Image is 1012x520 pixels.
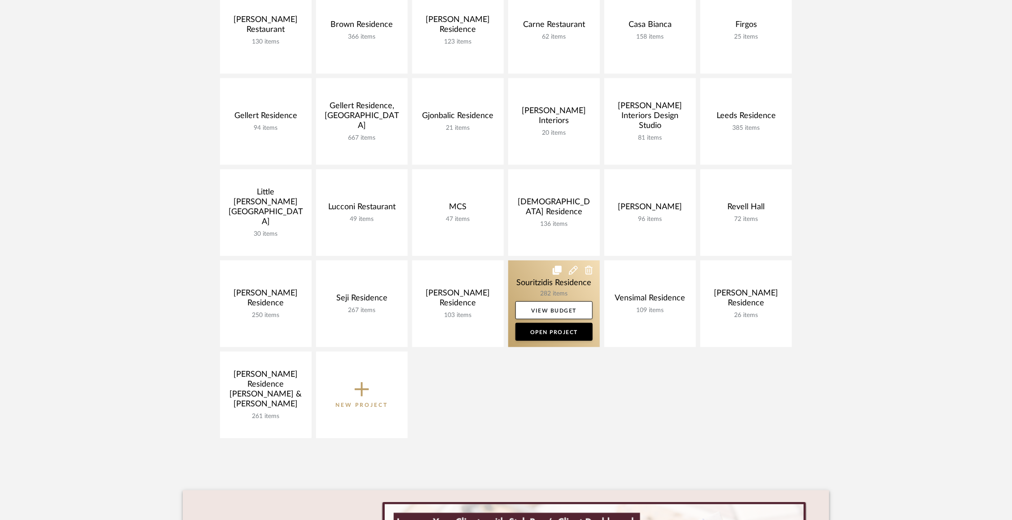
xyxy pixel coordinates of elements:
[515,197,593,220] div: [DEMOGRAPHIC_DATA] Residence
[612,293,689,307] div: Vensimal Residence
[419,124,497,132] div: 21 items
[515,129,593,137] div: 20 items
[227,124,304,132] div: 94 items
[227,111,304,124] div: Gellert Residence
[515,220,593,228] div: 136 items
[612,20,689,33] div: Casa Bianca
[612,33,689,41] div: 158 items
[227,312,304,319] div: 250 items
[227,288,304,312] div: [PERSON_NAME] Residence
[515,20,593,33] div: Carne Restaurant
[708,312,785,319] div: 26 items
[419,288,497,312] div: [PERSON_NAME] Residence
[227,370,304,413] div: [PERSON_NAME] Residence [PERSON_NAME] & [PERSON_NAME]
[515,301,593,319] a: View Budget
[419,216,497,223] div: 47 items
[708,288,785,312] div: [PERSON_NAME] Residence
[316,352,408,438] button: New Project
[227,15,304,38] div: [PERSON_NAME] Restaurant
[227,187,304,230] div: Little [PERSON_NAME][GEOGRAPHIC_DATA]
[612,134,689,142] div: 81 items
[708,124,785,132] div: 385 items
[612,101,689,134] div: [PERSON_NAME] Interiors Design Studio
[708,33,785,41] div: 25 items
[323,307,400,314] div: 267 items
[612,216,689,223] div: 96 items
[419,202,497,216] div: MCS
[515,323,593,341] a: Open Project
[323,101,400,134] div: Gellert Residence, [GEOGRAPHIC_DATA]
[419,312,497,319] div: 103 items
[323,33,400,41] div: 366 items
[612,202,689,216] div: [PERSON_NAME]
[419,111,497,124] div: Gjonbalic Residence
[419,15,497,38] div: [PERSON_NAME] Residence
[227,413,304,420] div: 261 items
[515,106,593,129] div: [PERSON_NAME] Interiors
[708,202,785,216] div: Revell Hall
[708,20,785,33] div: Firgos
[323,134,400,142] div: 667 items
[323,216,400,223] div: 49 items
[419,38,497,46] div: 123 items
[708,216,785,223] div: 72 items
[227,230,304,238] div: 30 items
[708,111,785,124] div: Leeds Residence
[323,202,400,216] div: Lucconi Restaurant
[515,33,593,41] div: 62 items
[612,307,689,314] div: 109 items
[227,38,304,46] div: 130 items
[323,293,400,307] div: Seji Residence
[323,20,400,33] div: Brown Residence
[336,401,388,410] p: New Project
